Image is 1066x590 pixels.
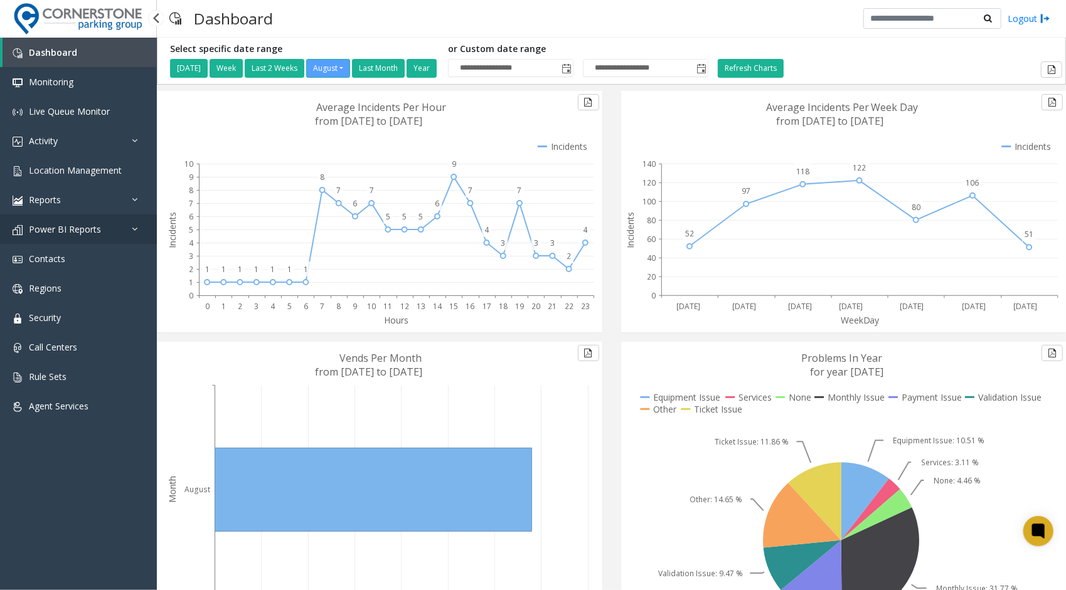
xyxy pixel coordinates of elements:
[718,59,784,78] button: Refresh Charts
[13,284,23,294] img: 'icon'
[518,185,522,196] text: 7
[647,234,656,245] text: 60
[810,365,883,379] text: for year [DATE]
[839,301,863,312] text: [DATE]
[766,100,919,114] text: Average Incidents Per Week Day
[550,238,555,248] text: 3
[29,371,67,382] span: Rule Sets
[912,202,920,213] text: 80
[801,351,882,365] text: Problems In Year
[853,162,866,173] text: 122
[581,301,590,312] text: 23
[966,177,979,188] text: 106
[383,301,392,312] text: 11
[715,436,789,447] text: Ticket Issue: 11.86 %
[184,159,193,169] text: 10
[531,301,540,312] text: 20
[13,372,23,382] img: 'icon'
[13,107,23,117] img: 'icon'
[238,264,242,275] text: 1
[501,238,505,248] text: 3
[29,253,65,265] span: Contacts
[316,114,423,128] text: from [DATE] to [DATE]
[962,301,986,312] text: [DATE]
[685,228,694,239] text: 52
[169,3,181,34] img: pageIcon
[205,301,210,312] text: 0
[13,166,23,176] img: 'icon'
[189,172,193,182] text: 9
[189,198,193,209] text: 7
[320,301,324,312] text: 7
[205,264,210,275] text: 1
[694,60,708,77] span: Toggle popup
[400,301,409,312] text: 12
[642,196,656,207] text: 100
[1040,12,1050,25] img: logout
[221,301,226,312] text: 1
[287,264,292,275] text: 1
[565,301,573,312] text: 22
[189,224,193,235] text: 5
[515,301,524,312] text: 19
[270,301,275,312] text: 4
[921,457,979,468] text: Services: 3.11 %
[3,38,157,67] a: Dashboard
[13,225,23,235] img: 'icon'
[254,264,259,275] text: 1
[13,137,23,147] img: 'icon'
[29,135,58,147] span: Activity
[578,345,599,361] button: Export to pdf
[647,271,656,282] text: 20
[336,185,341,196] text: 7
[841,314,880,326] text: WeekDay
[340,351,422,365] text: Vends Per Month
[336,301,341,312] text: 8
[210,59,243,78] button: Week
[788,301,812,312] text: [DATE]
[13,48,23,58] img: 'icon'
[320,172,324,182] text: 8
[245,59,304,78] button: Last 2 Weeks
[13,402,23,412] img: 'icon'
[317,100,447,114] text: Average Incidents Per Hour
[559,60,573,77] span: Toggle popup
[1013,301,1037,312] text: [DATE]
[583,224,588,235] text: 4
[367,301,376,312] text: 10
[1042,94,1063,110] button: Export to pdf
[184,485,210,495] text: August
[468,185,472,196] text: 7
[567,251,571,261] text: 2
[13,343,23,353] img: 'icon'
[189,277,193,288] text: 1
[189,185,193,196] text: 8
[270,264,275,275] text: 1
[900,301,924,312] text: [DATE]
[578,94,599,110] button: Export to pdf
[934,475,981,486] text: None: 4.46 %
[29,164,122,176] span: Location Management
[170,44,439,55] h5: Select specific date range
[893,435,985,446] text: Equipment Issue: 10.51 %
[353,198,357,209] text: 6
[304,301,308,312] text: 6
[29,223,101,235] span: Power BI Reports
[29,400,88,412] span: Agent Services
[548,301,557,312] text: 21
[29,105,110,117] span: Live Queue Monitor
[642,177,656,188] text: 120
[353,301,357,312] text: 9
[689,494,742,505] text: Other: 14.65 %
[287,301,292,312] text: 5
[482,301,491,312] text: 17
[221,264,226,275] text: 1
[448,44,708,55] h5: or Custom date range
[188,3,279,34] h3: Dashboard
[370,185,374,196] text: 7
[13,255,23,265] img: 'icon'
[658,568,743,579] text: Validation Issue: 9.47 %
[742,186,750,197] text: 97
[189,290,193,301] text: 0
[499,301,508,312] text: 18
